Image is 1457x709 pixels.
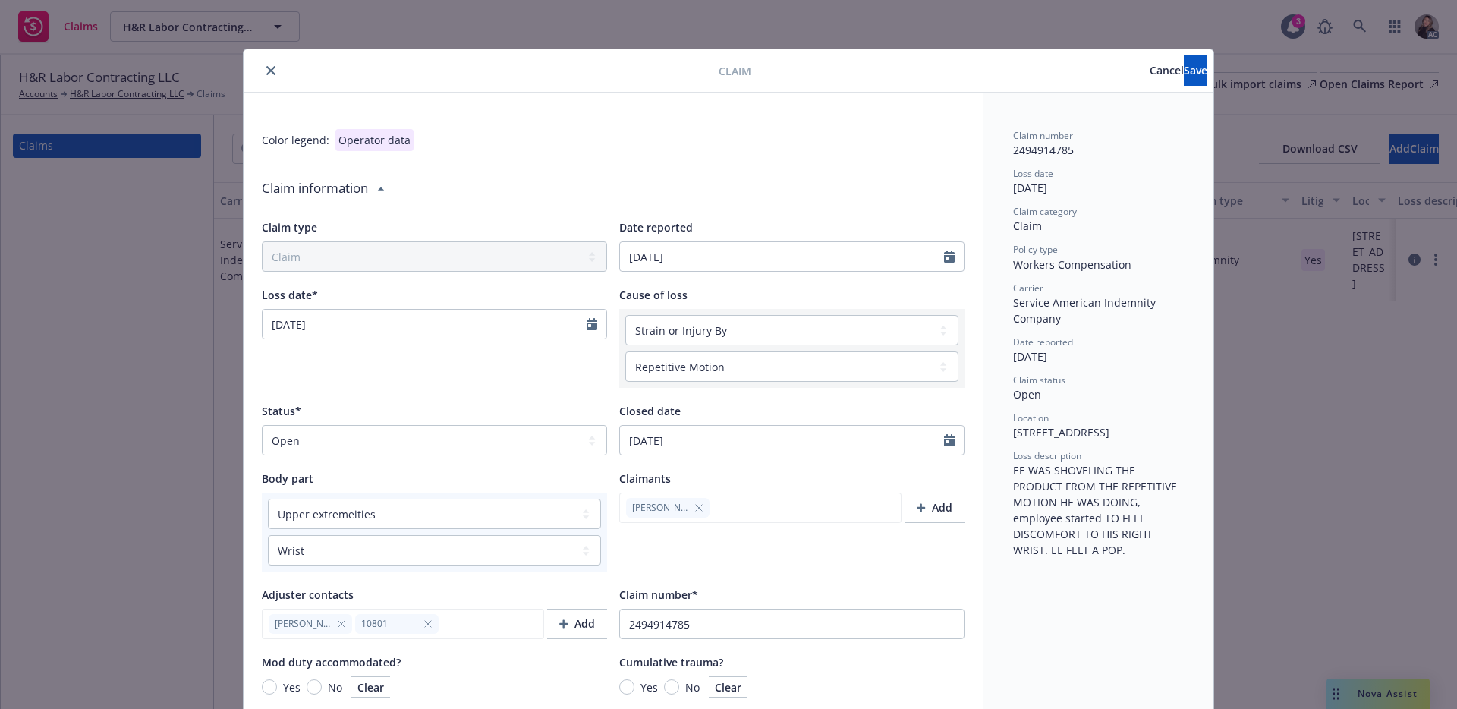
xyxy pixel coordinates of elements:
[1013,386,1183,402] div: Open
[1013,167,1053,180] span: Loss date
[917,493,952,522] div: Add
[620,242,944,271] input: MM/DD/YYYY
[262,288,318,302] span: Loss date*
[620,426,944,455] input: MM/DD/YYYY
[685,679,700,695] span: No
[1150,63,1184,77] span: Cancel
[664,679,679,695] input: No
[262,679,277,695] input: Yes
[905,493,965,523] button: Add
[587,318,597,330] svg: Calendar
[357,680,384,695] span: Clear
[1013,243,1058,256] span: Policy type
[1013,129,1073,142] span: Claim number
[619,471,671,486] span: Claimants
[1013,348,1183,364] div: [DATE]
[275,617,331,631] span: [PERSON_NAME]
[1013,257,1183,273] div: Workers Compensation
[715,680,741,695] span: Clear
[1013,449,1081,462] span: Loss description
[709,676,747,698] button: Clear
[619,679,634,695] input: Yes
[1013,462,1183,558] div: EE WAS SHOVELING THE PRODUCT FROM THE REPETITIVE MOTION HE WAS DOING, employee started TO FEEL DI...
[619,220,693,235] span: Date reported
[262,471,313,486] span: Body part
[1013,205,1077,218] span: Claim category
[351,676,390,698] button: Clear
[1184,63,1207,77] span: Save
[619,588,698,602] span: Claim number*
[262,220,317,235] span: Claim type
[619,288,688,302] span: Cause of loss
[262,166,368,210] div: Claim information
[1013,180,1183,196] div: [DATE]
[719,63,751,79] span: Claim
[262,404,301,418] span: Status*
[283,679,301,695] span: Yes
[1013,336,1073,348] span: Date reported
[307,679,322,695] input: No
[335,129,414,151] div: Operator data
[559,610,595,638] div: Add
[262,166,965,210] div: Claim information
[262,655,401,670] span: Mod duty accommodated?
[944,251,955,263] svg: Calendar
[328,679,342,695] span: No
[1013,295,1183,326] div: Service American Indemnity Company
[619,404,681,418] span: Closed date
[1013,218,1183,234] div: Claim
[262,61,280,80] button: close
[640,679,658,695] span: Yes
[262,588,354,602] span: Adjuster contacts
[1013,424,1183,440] div: [STREET_ADDRESS]
[1013,373,1065,386] span: Claim status
[632,501,688,515] span: [PERSON_NAME],[PERSON_NAME]
[1150,55,1184,86] button: Cancel
[1013,411,1049,424] span: Location
[1013,142,1183,158] div: 2494914785
[944,434,955,446] svg: Calendar
[262,132,329,148] div: Color legend:
[361,617,417,631] span: 10801
[1184,55,1207,86] button: Save
[263,310,587,339] input: MM/DD/YYYY
[619,655,723,670] span: Cumulative trauma?
[1013,282,1043,295] span: Carrier
[547,609,607,639] button: Add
